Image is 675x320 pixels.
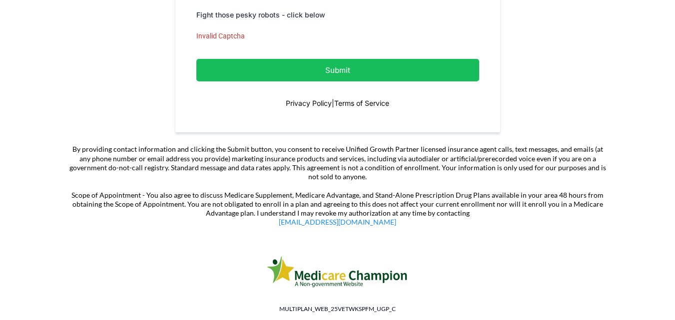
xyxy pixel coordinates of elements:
[279,218,396,226] a: [EMAIL_ADDRESS][DOMAIN_NAME]
[286,99,332,107] a: Privacy Policy
[334,99,389,107] a: Terms of Service
[221,63,454,77] p: Submit
[55,305,620,314] p: MULTIPLAN_WEB_25VETWKSPFM_UGP_C
[196,98,479,108] p: |
[68,191,608,227] p: Scope of Appointment - You also agree to discuss Medicare Supplement, Medicare Advantage, and Sta...
[196,59,479,81] button: Submit
[196,30,479,42] span: Invalid Captcha
[68,145,608,181] p: By providing contact information and clicking the Submit button, you consent to receive Unified G...
[196,8,325,21] label: Fight those pesky robots - click below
